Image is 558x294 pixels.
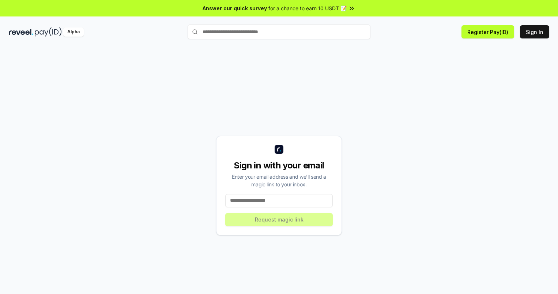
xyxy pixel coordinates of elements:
button: Sign In [520,25,549,38]
span: Answer our quick survey [203,4,267,12]
span: for a chance to earn 10 USDT 📝 [268,4,347,12]
img: logo_small [275,145,283,154]
img: pay_id [35,27,62,37]
button: Register Pay(ID) [461,25,514,38]
div: Alpha [63,27,84,37]
div: Enter your email address and we’ll send a magic link to your inbox. [225,173,333,188]
img: reveel_dark [9,27,33,37]
div: Sign in with your email [225,160,333,171]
